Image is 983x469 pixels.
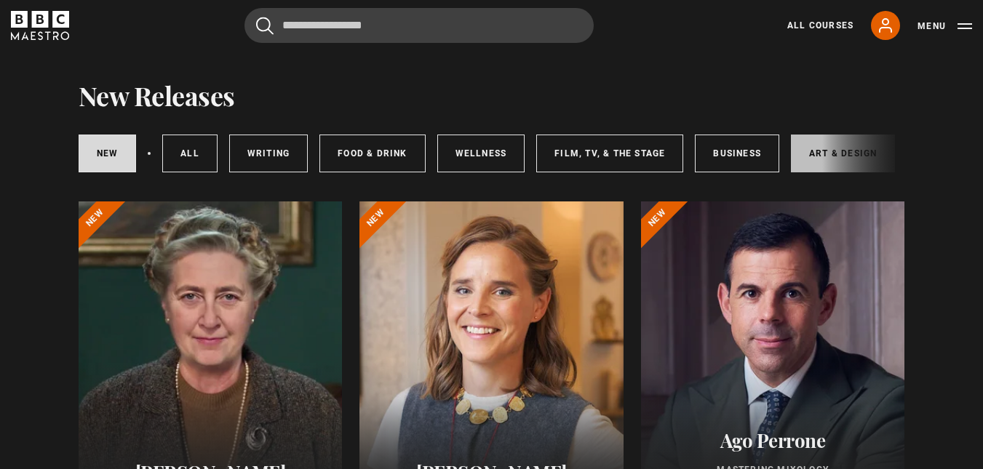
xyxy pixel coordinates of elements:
[437,135,525,172] a: Wellness
[79,80,235,111] h1: New Releases
[11,11,69,40] svg: BBC Maestro
[658,429,888,452] h2: Ago Perrone
[918,19,972,33] button: Toggle navigation
[536,135,683,172] a: Film, TV, & The Stage
[319,135,425,172] a: Food & Drink
[695,135,779,172] a: Business
[229,135,308,172] a: Writing
[256,17,274,35] button: Submit the search query
[162,135,218,172] a: All
[79,135,137,172] a: New
[787,19,853,32] a: All Courses
[244,8,594,43] input: Search
[791,135,895,172] a: Art & Design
